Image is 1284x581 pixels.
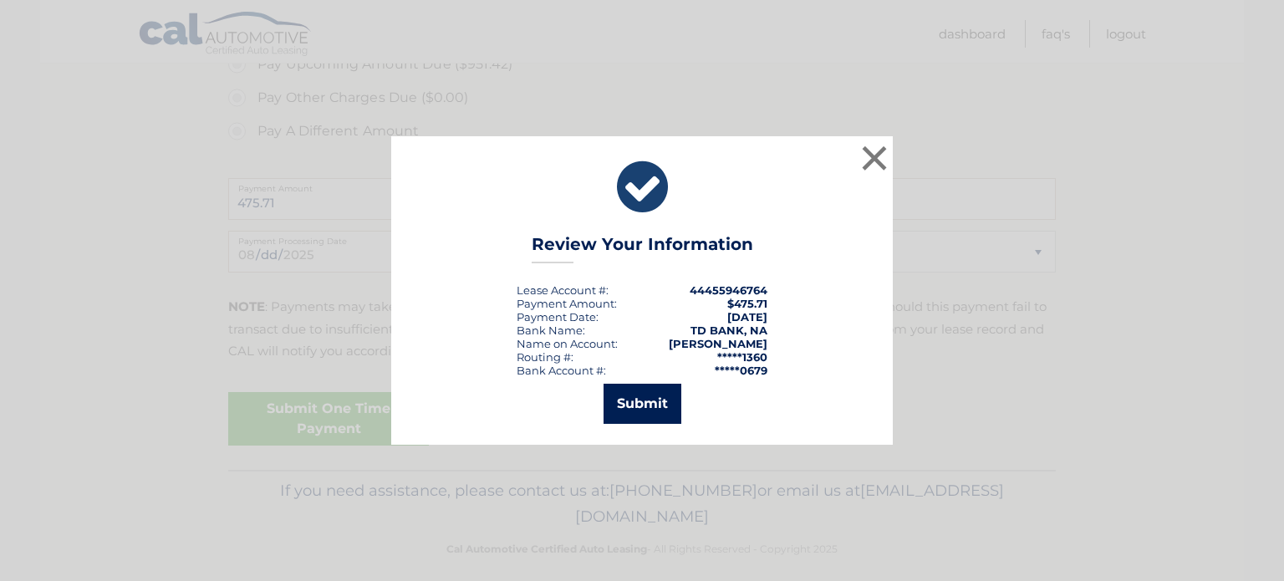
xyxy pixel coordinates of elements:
[669,337,767,350] strong: [PERSON_NAME]
[517,297,617,310] div: Payment Amount:
[517,324,585,337] div: Bank Name:
[532,234,753,263] h3: Review Your Information
[727,310,767,324] span: [DATE]
[517,350,573,364] div: Routing #:
[727,297,767,310] span: $475.71
[604,384,681,424] button: Submit
[517,310,599,324] div: :
[517,337,618,350] div: Name on Account:
[690,324,767,337] strong: TD BANK, NA
[517,364,606,377] div: Bank Account #:
[858,141,891,175] button: ×
[517,283,609,297] div: Lease Account #:
[517,310,596,324] span: Payment Date
[690,283,767,297] strong: 44455946764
